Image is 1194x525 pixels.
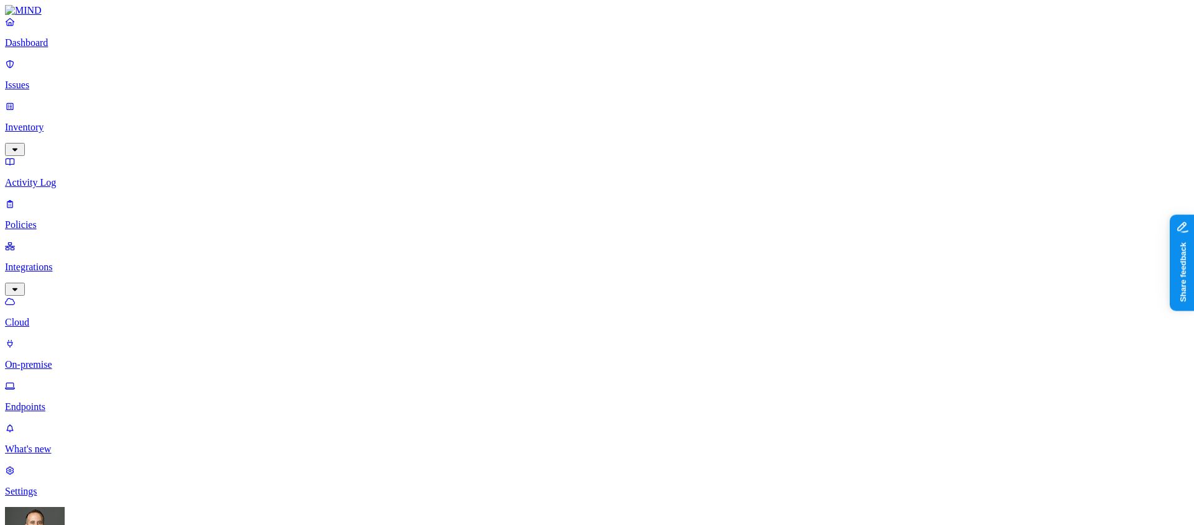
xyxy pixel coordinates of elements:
a: Dashboard [5,16,1189,48]
a: Issues [5,58,1189,91]
p: Inventory [5,122,1189,133]
a: MIND [5,5,1189,16]
p: Issues [5,80,1189,91]
a: Cloud [5,296,1189,328]
a: Inventory [5,101,1189,154]
a: On-premise [5,338,1189,370]
p: Dashboard [5,37,1189,48]
p: Settings [5,486,1189,497]
p: Cloud [5,317,1189,328]
a: Activity Log [5,156,1189,188]
p: Policies [5,219,1189,231]
p: What's new [5,444,1189,455]
p: Activity Log [5,177,1189,188]
a: Policies [5,198,1189,231]
a: Integrations [5,240,1189,294]
a: Endpoints [5,380,1189,413]
p: On-premise [5,359,1189,370]
a: Settings [5,465,1189,497]
p: Endpoints [5,401,1189,413]
a: What's new [5,422,1189,455]
img: MIND [5,5,42,16]
p: Integrations [5,262,1189,273]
